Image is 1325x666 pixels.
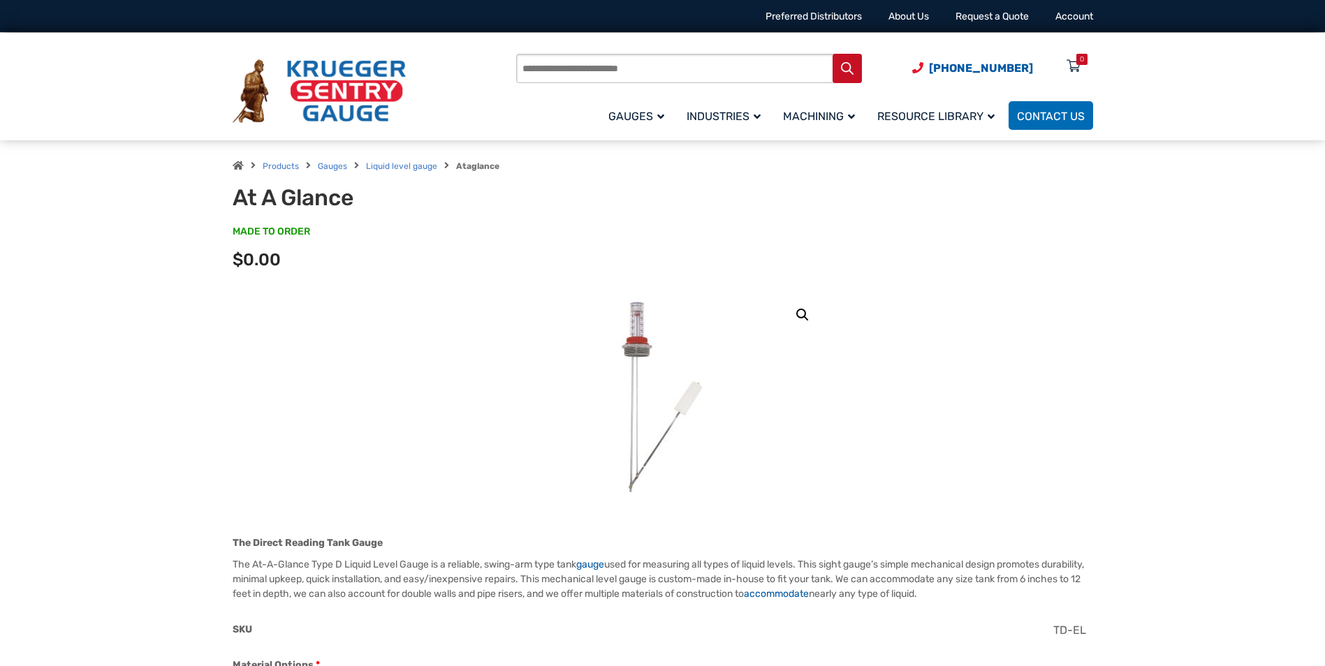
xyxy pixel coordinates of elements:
[233,623,252,635] span: SKU
[263,161,299,171] a: Products
[608,110,664,123] span: Gauges
[790,302,815,327] a: View full-screen image gallery
[366,161,437,171] a: Liquid level gauge
[775,99,869,132] a: Machining
[929,61,1033,75] span: [PHONE_NUMBER]
[687,110,761,123] span: Industries
[456,161,499,171] strong: Ataglance
[912,59,1033,77] a: Phone Number (920) 434-8860
[766,10,862,22] a: Preferred Distributors
[576,558,604,570] a: gauge
[869,99,1009,132] a: Resource Library
[1017,110,1085,123] span: Contact Us
[318,161,347,171] a: Gauges
[1080,54,1084,65] div: 0
[1053,623,1086,637] span: TD-EL
[233,250,281,269] span: $0.00
[877,110,995,123] span: Resource Library
[678,99,775,132] a: Industries
[233,557,1093,601] p: The At-A-Glance Type D Liquid Level Gauge is a reliable, swing-arm type tank used for measuring a...
[888,10,929,22] a: About Us
[1009,101,1093,130] a: Contact Us
[233,225,310,239] span: MADE TO ORDER
[233,59,406,124] img: Krueger Sentry Gauge
[1055,10,1093,22] a: Account
[783,110,855,123] span: Machining
[600,99,678,132] a: Gauges
[956,10,1029,22] a: Request a Quote
[233,537,383,549] strong: The Direct Reading Tank Gauge
[744,588,809,600] a: accommodate
[578,291,746,501] img: At A Glance
[233,184,577,211] h1: At A Glance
